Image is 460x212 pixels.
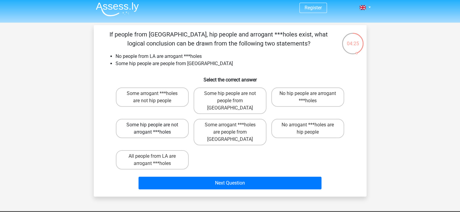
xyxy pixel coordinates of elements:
[116,150,189,169] label: All people from LA are arrogant ***holes
[103,30,334,48] p: If people from [GEOGRAPHIC_DATA], hip people and arrogant ***holes exist, what logical conclusion...
[194,87,266,114] label: Some hip people are not people from [GEOGRAPHIC_DATA]
[116,53,357,60] li: No people from LA are arrogant ***holes
[271,87,344,107] label: No hip people are arrogant ***holes
[341,32,364,47] div: 04:25
[116,60,357,67] li: Some hip people are people from [GEOGRAPHIC_DATA]
[139,177,321,189] button: Next Question
[305,5,322,11] a: Register
[96,2,139,16] img: Assessly
[271,119,344,138] label: No arrogant ***holes are hip people
[194,119,266,145] label: Some arrogant ***holes are people from [GEOGRAPHIC_DATA]
[116,119,189,138] label: Some hip people are not arrogant ***holes
[103,72,357,83] h6: Select the correct answer
[116,87,189,107] label: Some arrogant ***holes are not hip people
